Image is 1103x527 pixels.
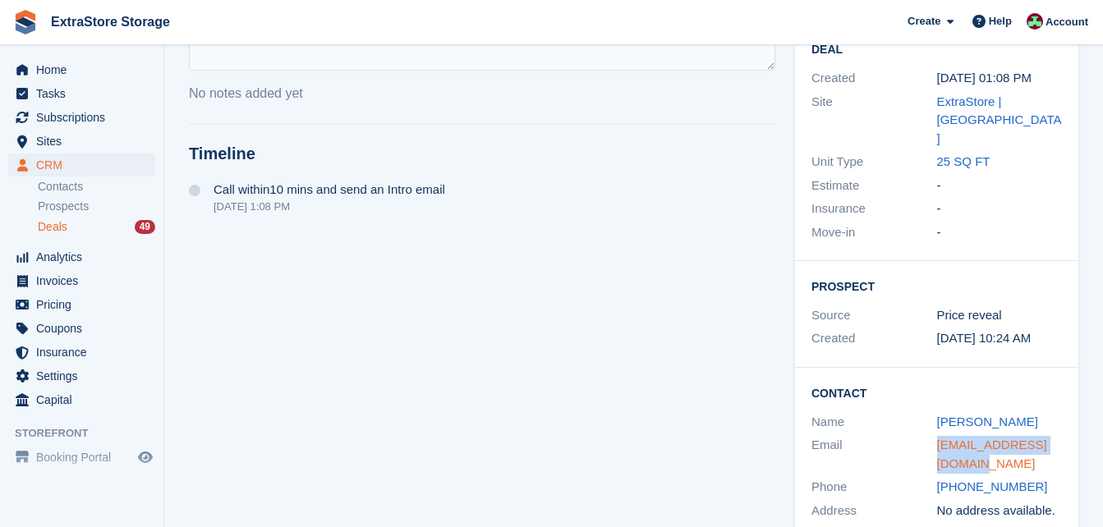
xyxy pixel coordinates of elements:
img: Chelsea Parker [1027,13,1043,30]
div: Insurance [811,199,937,218]
span: CRM [36,154,135,176]
div: Created [811,329,937,348]
span: Deals [38,219,67,235]
span: Account [1046,14,1088,30]
a: Contacts [38,179,155,195]
a: [PERSON_NAME] [937,415,1038,428]
a: menu [8,58,155,81]
div: [DATE] 10:24 AM [937,329,1063,348]
div: Unit Type [811,153,937,172]
div: Created [811,69,937,88]
a: menu [8,446,155,469]
h2: Deal [811,40,1062,57]
div: 49 [135,220,155,234]
div: No address available. [937,502,1063,520]
span: Tasks [36,82,135,105]
div: - [937,199,1063,218]
div: [DATE] 1:08 PM [214,200,445,213]
div: Name [811,413,937,432]
div: Phone [811,478,937,497]
a: menu [8,82,155,105]
a: menu [8,130,155,153]
span: Sites [36,130,135,153]
a: menu [8,388,155,411]
span: Analytics [36,245,135,268]
span: Invoices [36,269,135,292]
span: Capital [36,388,135,411]
a: [PHONE_NUMBER] [937,479,1048,493]
a: menu [8,293,155,316]
div: Source [811,306,937,325]
a: menu [8,245,155,268]
a: menu [8,106,155,129]
span: Subscriptions [36,106,135,129]
span: Coupons [36,317,135,340]
span: Pricing [36,293,135,316]
img: stora-icon-8386f47178a22dfd0bd8f6a31ec36ba5ce8667c1dd55bd0f319d3a0aa187defe.svg [13,10,38,34]
a: menu [8,341,155,364]
div: Address [811,502,937,520]
span: Booking Portal [36,446,135,469]
div: Estimate [811,176,937,195]
span: Create [908,13,940,30]
h2: Contact [811,384,1062,401]
span: No notes added yet [189,86,303,100]
span: Home [36,58,135,81]
a: Prospects [38,198,155,215]
h2: Prospect [811,277,1062,294]
span: Settings [36,364,135,387]
h2: Timeline [189,144,775,163]
a: [EMAIL_ADDRESS][DOMAIN_NAME] [937,438,1047,470]
div: Price reveal [937,306,1063,325]
div: - [937,223,1063,242]
div: Site [811,93,937,149]
a: menu [8,269,155,292]
a: Deals 49 [38,218,155,236]
a: ExtraStore Storage [44,8,177,35]
a: menu [8,154,155,176]
a: Preview store [136,447,155,467]
span: Call within10 mins and send an Intro email [214,183,445,196]
div: Move-in [811,223,937,242]
a: menu [8,364,155,387]
div: [DATE] 01:08 PM [937,69,1063,88]
a: ExtraStore | [GEOGRAPHIC_DATA] [937,94,1062,145]
a: menu [8,317,155,340]
div: - [937,176,1063,195]
span: Insurance [36,341,135,364]
span: Prospects [38,199,89,214]
span: Storefront [15,425,163,442]
a: 25 SQ FT [937,154,990,168]
div: Email [811,436,937,473]
span: Help [989,13,1012,30]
